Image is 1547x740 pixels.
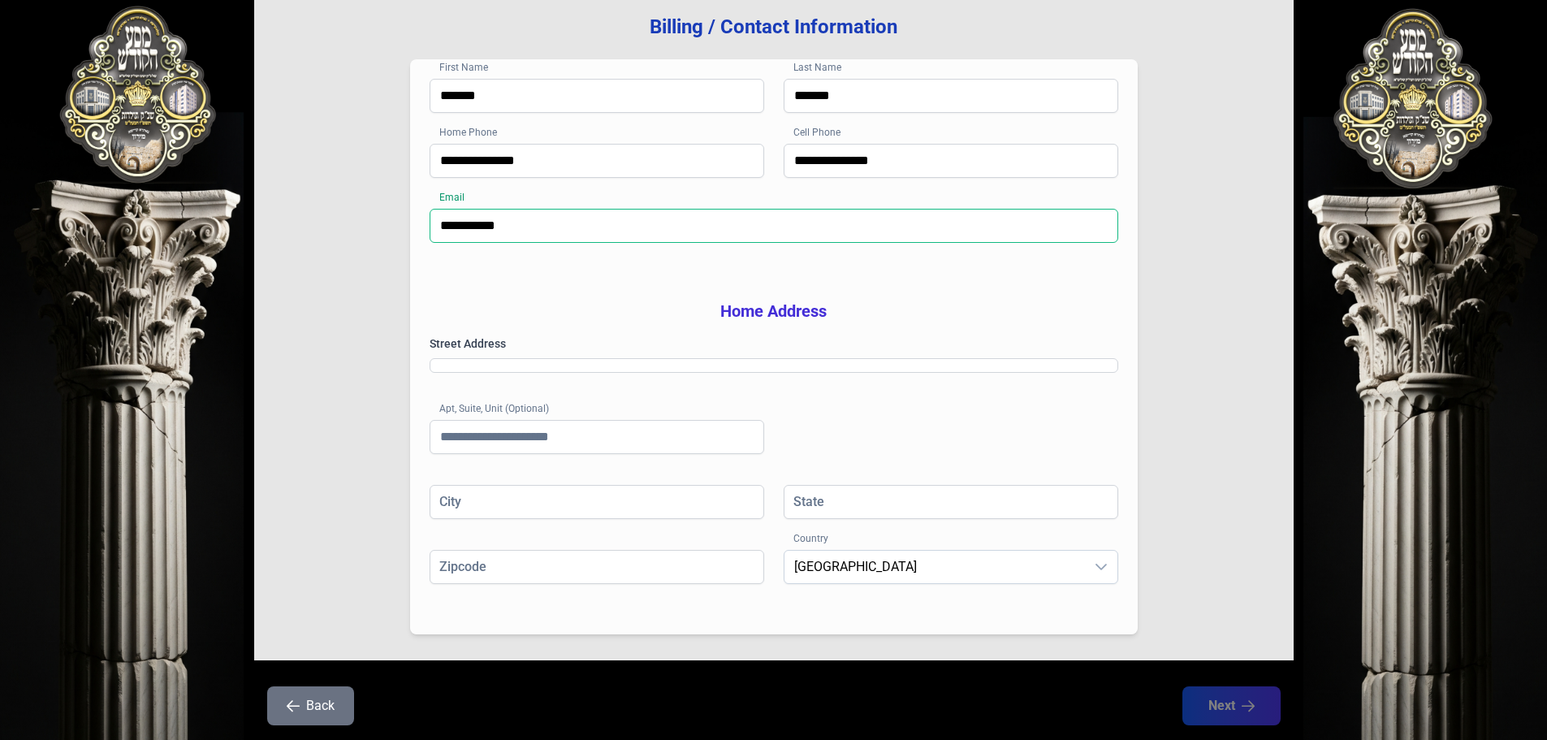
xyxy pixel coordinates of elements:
button: Next [1182,686,1281,725]
h3: Home Address [430,300,1118,322]
h3: Billing / Contact Information [280,14,1268,40]
label: Street Address [430,335,1118,352]
button: Back [267,686,354,725]
span: United States [784,551,1085,583]
div: dropdown trigger [1085,551,1117,583]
